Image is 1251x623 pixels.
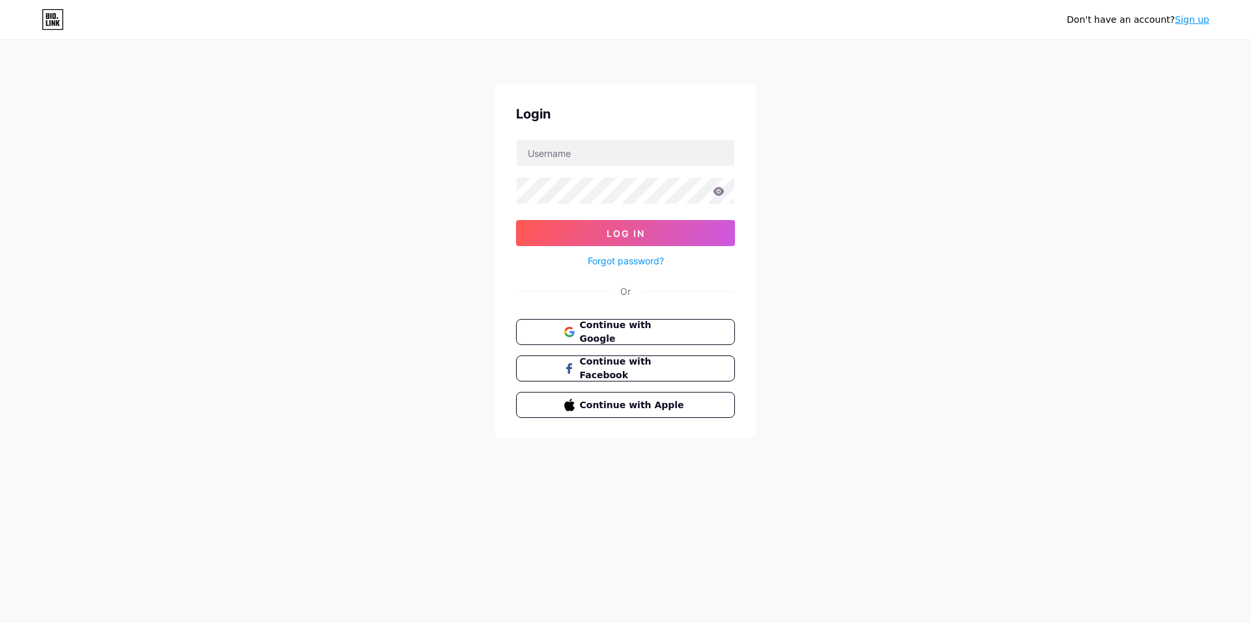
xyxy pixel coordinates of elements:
[516,104,735,124] div: Login
[580,398,687,412] span: Continue with Apple
[516,355,735,381] button: Continue with Facebook
[516,392,735,418] button: Continue with Apple
[580,318,687,346] span: Continue with Google
[516,319,735,345] button: Continue with Google
[620,284,631,298] div: Or
[607,228,645,239] span: Log In
[1175,14,1209,25] a: Sign up
[588,254,664,268] a: Forgot password?
[517,140,734,166] input: Username
[1067,13,1209,27] div: Don't have an account?
[580,355,687,382] span: Continue with Facebook
[516,220,735,246] button: Log In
